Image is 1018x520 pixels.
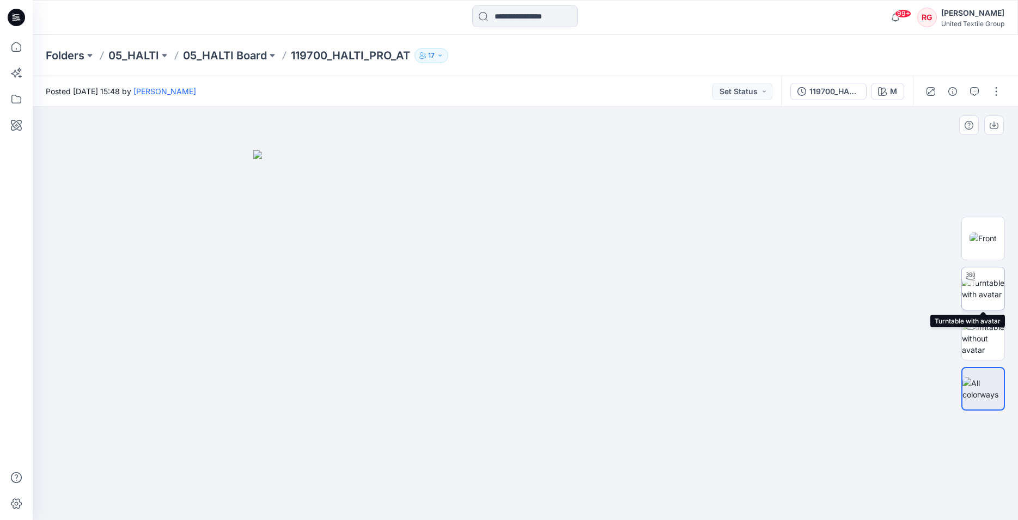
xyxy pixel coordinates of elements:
p: 17 [428,50,435,62]
img: Turntable with avatar [962,277,1004,300]
img: Turntable without avatar [962,321,1004,356]
div: United Textile Group [941,20,1004,28]
a: 05_HALTI [108,48,159,63]
a: 05_HALTI Board [183,48,267,63]
button: 17 [414,48,448,63]
div: M [890,85,897,97]
span: 99+ [895,9,911,18]
button: M [871,83,904,100]
div: [PERSON_NAME] [941,7,1004,20]
button: 119700_HALTI_PRO_AT [790,83,867,100]
div: 119700_HALTI_PRO_AT [809,85,859,97]
span: Posted [DATE] 15:48 by [46,85,196,97]
button: Details [944,83,961,100]
p: 119700_HALTI_PRO_AT [291,48,410,63]
a: [PERSON_NAME] [133,87,196,96]
a: Folders [46,48,84,63]
img: Front [970,233,997,244]
div: RG [917,8,937,27]
img: All colorways [962,377,1004,400]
